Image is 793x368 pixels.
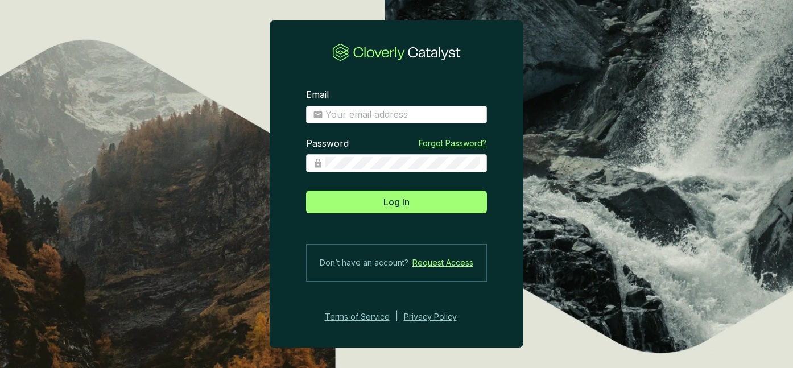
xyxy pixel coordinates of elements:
[306,138,349,150] label: Password
[325,157,480,169] input: Password
[395,310,398,324] div: |
[383,195,410,209] span: Log In
[404,310,472,324] a: Privacy Policy
[306,191,487,213] button: Log In
[321,310,390,324] a: Terms of Service
[419,138,486,149] a: Forgot Password?
[306,89,329,101] label: Email
[412,256,473,270] a: Request Access
[325,109,480,121] input: Email
[320,256,408,270] span: Don’t have an account?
